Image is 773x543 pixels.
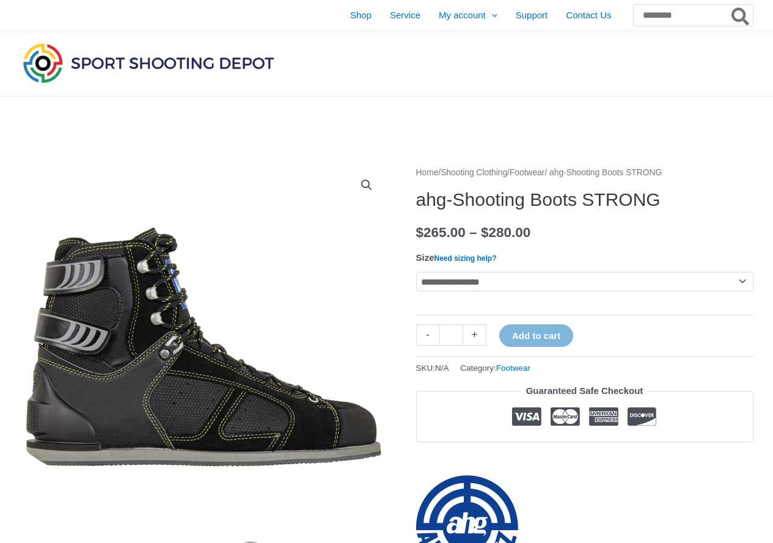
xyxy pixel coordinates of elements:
legend: Guaranteed Safe Checkout [521,382,648,399]
a: Need sizing help? [434,254,497,263]
button: Search [729,5,753,26]
span: N/A [435,363,449,373]
h1: ahg-Shooting Boots STRONG [416,189,753,211]
a: View full-screen image gallery [356,174,378,196]
a: Home [416,168,439,177]
span: – [469,225,477,240]
bdi: 265.00 [416,225,466,240]
span: $ [481,225,489,240]
bdi: 280.00 [481,225,530,240]
label: Size [416,252,497,263]
nav: Breadcrumb [416,165,753,181]
button: Add to cart [499,324,573,347]
a: Footwear [510,168,545,177]
a: + [463,324,486,346]
a: Shooting Clothing [441,168,507,177]
iframe: Customer reviews powered by Trustpilot [416,451,753,466]
span: Category: [460,360,530,376]
a: Footwear [496,363,530,373]
span: SKU: [416,360,449,376]
input: Product quantity [439,324,463,346]
a: - [416,324,439,346]
img: Sport Shooting Depot [20,40,277,86]
span: $ [416,225,424,240]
